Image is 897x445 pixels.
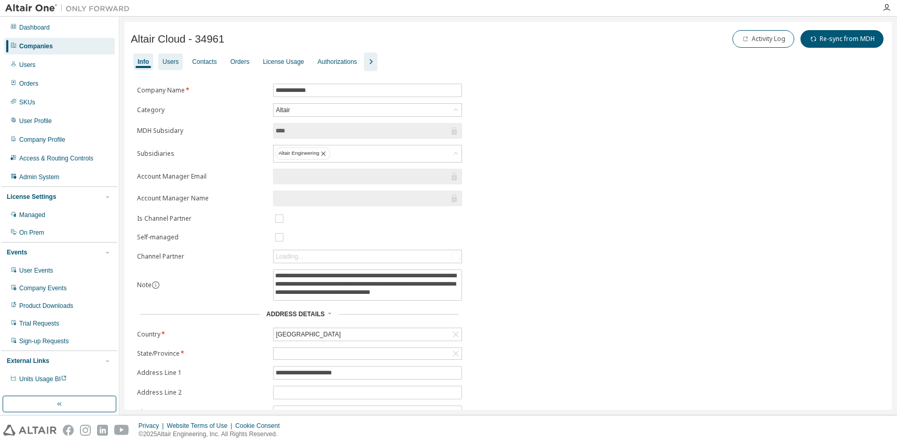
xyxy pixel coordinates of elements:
div: Company Profile [19,136,65,144]
div: On Prem [19,228,44,237]
div: Contacts [192,58,216,66]
img: facebook.svg [63,425,74,436]
div: Admin System [19,173,59,181]
button: Re-sync from MDH [800,30,884,48]
div: License Settings [7,193,56,201]
div: External Links [7,357,49,365]
div: License Usage [263,58,304,66]
div: Users [19,61,35,69]
div: Dashboard [19,23,50,32]
div: Loading... [276,252,303,261]
label: Account Manager Name [137,194,267,203]
label: Address Line 1 [137,369,267,377]
button: information [152,281,160,289]
label: Note [137,280,152,289]
div: Privacy [139,422,167,430]
div: Altair [274,104,461,116]
div: Sign-up Requests [19,337,69,345]
span: Altair Cloud - 34961 [131,33,224,45]
label: City [137,408,267,416]
div: Companies [19,42,53,50]
div: User Events [19,266,53,275]
img: Altair One [5,3,135,14]
span: Address Details [266,311,324,318]
div: [GEOGRAPHIC_DATA] [274,328,461,341]
img: instagram.svg [80,425,91,436]
label: Channel Partner [137,252,267,261]
div: Loading... [274,250,461,263]
div: Cookie Consent [235,422,286,430]
label: Self-managed [137,233,267,241]
img: youtube.svg [114,425,129,436]
div: Altair Engineering [276,147,330,160]
label: Company Name [137,86,267,95]
label: Is Channel Partner [137,214,267,223]
div: Website Terms of Use [167,422,235,430]
img: altair_logo.svg [3,425,57,436]
div: User Profile [19,117,52,125]
div: SKUs [19,98,35,106]
div: Orders [19,79,38,88]
div: [GEOGRAPHIC_DATA] [274,329,342,340]
div: Orders [230,58,250,66]
button: Activity Log [732,30,794,48]
label: Address Line 2 [137,388,267,397]
label: Subsidiaries [137,150,267,158]
div: Managed [19,211,45,219]
div: Altair Engineering [274,145,461,162]
p: © 2025 Altair Engineering, Inc. All Rights Reserved. [139,430,286,439]
div: Info [138,58,149,66]
label: State/Province [137,349,267,358]
div: Authorizations [318,58,357,66]
div: Events [7,248,27,257]
div: Users [162,58,179,66]
div: Product Downloads [19,302,73,310]
label: Account Manager Email [137,172,267,181]
div: Access & Routing Controls [19,154,93,163]
label: MDH Subsidary [137,127,267,135]
label: Country [137,330,267,339]
div: Company Events [19,284,66,292]
img: linkedin.svg [97,425,108,436]
span: Units Usage BI [19,375,67,383]
div: Altair [274,104,291,116]
label: Category [137,106,267,114]
div: Trial Requests [19,319,59,328]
